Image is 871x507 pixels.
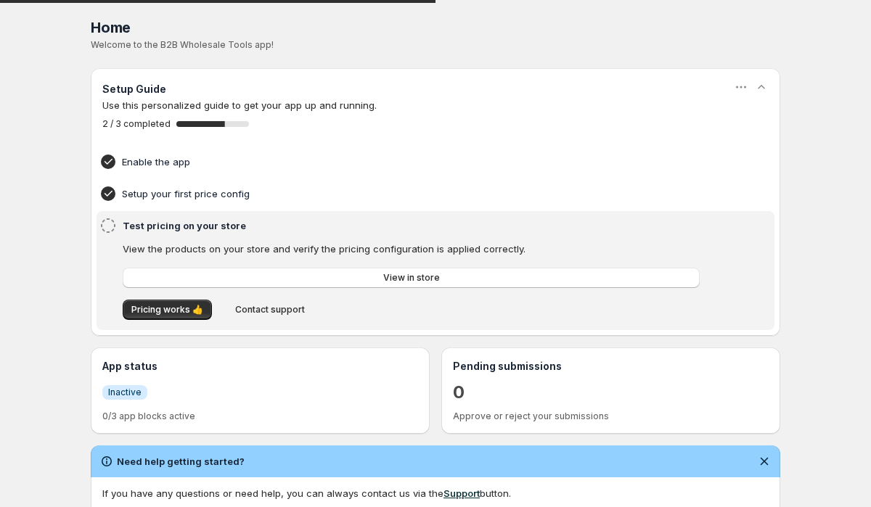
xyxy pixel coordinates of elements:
div: If you have any questions or need help, you can always contact us via the button. [102,486,769,500]
p: 0/3 app blocks active [102,411,418,422]
button: Dismiss notification [754,451,774,471]
span: Contact support [235,304,305,316]
p: View the products on your store and verify the pricing configuration is applied correctly. [123,242,700,256]
h4: Enable the app [122,154,704,169]
a: Support [443,487,480,499]
p: Use this personalized guide to get your app up and running. [102,98,769,112]
h4: Setup your first price config [122,186,704,201]
h4: Test pricing on your store [123,218,704,233]
span: 2 / 3 completed [102,118,171,130]
a: 0 [453,381,465,404]
a: View in store [123,268,700,288]
p: Approve or reject your submissions [453,411,769,422]
button: Contact support [226,300,314,320]
span: Inactive [108,387,142,398]
span: Pricing works 👍 [131,304,203,316]
h2: Need help getting started? [117,454,245,469]
span: View in store [383,272,440,284]
h3: App status [102,359,418,374]
h3: Pending submissions [453,359,769,374]
h3: Setup Guide [102,82,166,96]
span: Home [91,19,131,36]
button: Pricing works 👍 [123,300,212,320]
p: Welcome to the B2B Wholesale Tools app! [91,39,780,51]
a: InfoInactive [102,384,147,400]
